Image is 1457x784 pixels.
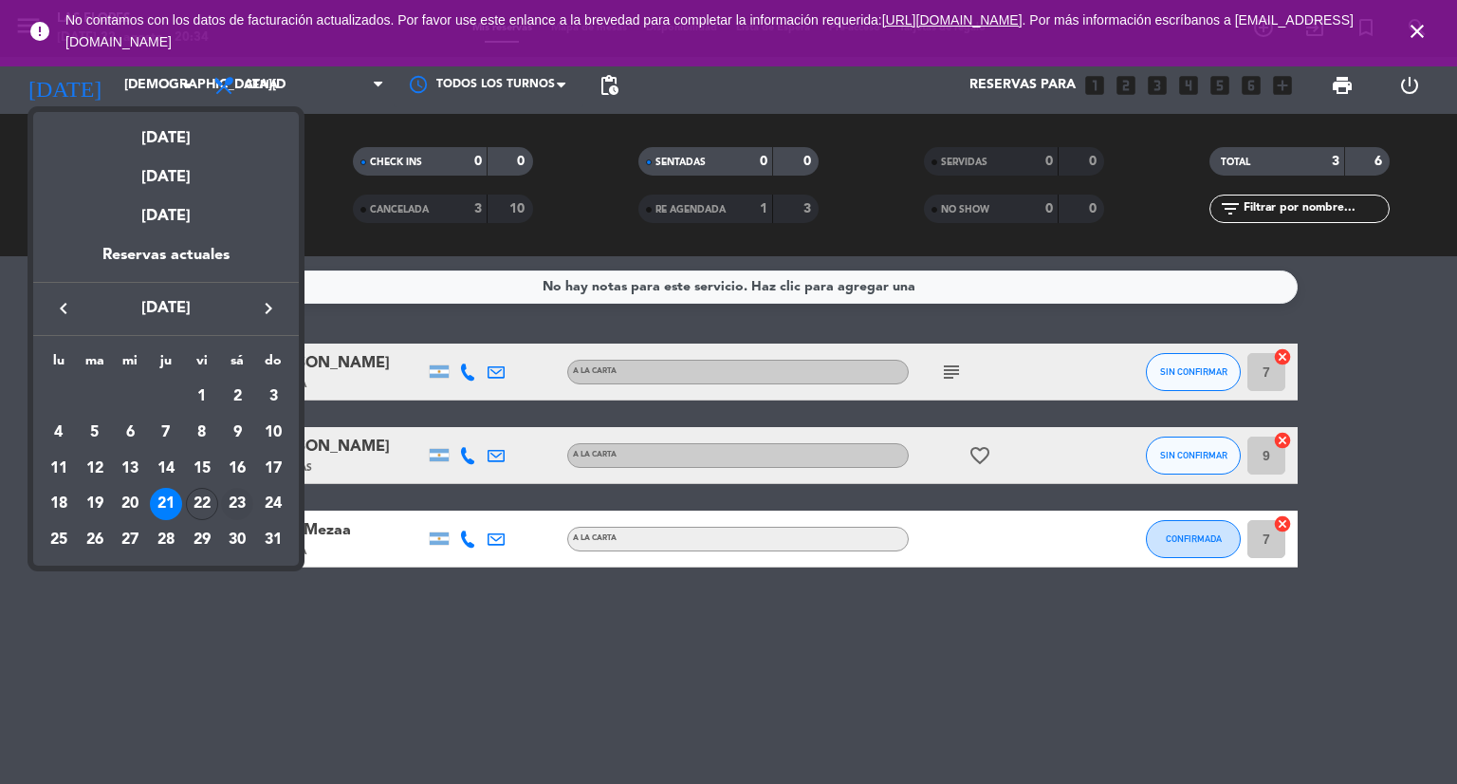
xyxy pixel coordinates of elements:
td: 2 de agosto de 2025 [220,379,256,415]
div: 26 [79,524,111,556]
div: 23 [221,488,253,520]
td: 11 de agosto de 2025 [41,451,77,487]
div: 16 [221,453,253,485]
div: 20 [114,488,146,520]
button: keyboard_arrow_left [46,296,81,321]
div: 21 [150,488,182,520]
div: 6 [114,417,146,449]
div: 25 [43,524,75,556]
div: 28 [150,524,182,556]
td: 9 de agosto de 2025 [220,415,256,451]
td: 20 de agosto de 2025 [112,486,148,522]
i: keyboard_arrow_left [52,297,75,320]
div: 11 [43,453,75,485]
div: 3 [257,381,289,413]
td: 5 de agosto de 2025 [77,415,113,451]
td: 27 de agosto de 2025 [112,522,148,558]
td: 18 de agosto de 2025 [41,486,77,522]
div: 30 [221,524,253,556]
div: 4 [43,417,75,449]
div: 8 [186,417,218,449]
td: 22 de agosto de 2025 [184,486,220,522]
td: 3 de agosto de 2025 [255,379,291,415]
div: 17 [257,453,289,485]
td: 24 de agosto de 2025 [255,486,291,522]
th: domingo [255,350,291,380]
div: [DATE] [33,190,299,243]
td: 4 de agosto de 2025 [41,415,77,451]
div: 27 [114,524,146,556]
div: 9 [221,417,253,449]
td: 14 de agosto de 2025 [148,451,184,487]
div: 5 [79,417,111,449]
th: sábado [220,350,256,380]
div: 12 [79,453,111,485]
td: 21 de agosto de 2025 [148,486,184,522]
td: 15 de agosto de 2025 [184,451,220,487]
td: 6 de agosto de 2025 [112,415,148,451]
td: 23 de agosto de 2025 [220,486,256,522]
div: 1 [186,381,218,413]
div: [DATE] [33,112,299,151]
div: 2 [221,381,253,413]
td: AGO. [41,379,184,415]
td: 16 de agosto de 2025 [220,451,256,487]
div: 22 [186,488,218,520]
td: 17 de agosto de 2025 [255,451,291,487]
td: 29 de agosto de 2025 [184,522,220,558]
div: 15 [186,453,218,485]
div: 24 [257,488,289,520]
td: 7 de agosto de 2025 [148,415,184,451]
td: 19 de agosto de 2025 [77,486,113,522]
td: 28 de agosto de 2025 [148,522,184,558]
div: Reservas actuales [33,243,299,282]
span: [DATE] [81,296,251,321]
div: 29 [186,524,218,556]
td: 13 de agosto de 2025 [112,451,148,487]
button: keyboard_arrow_right [251,296,286,321]
td: 26 de agosto de 2025 [77,522,113,558]
div: 18 [43,488,75,520]
td: 12 de agosto de 2025 [77,451,113,487]
th: martes [77,350,113,380]
th: viernes [184,350,220,380]
td: 30 de agosto de 2025 [220,522,256,558]
td: 25 de agosto de 2025 [41,522,77,558]
th: jueves [148,350,184,380]
div: [DATE] [33,151,299,190]
td: 31 de agosto de 2025 [255,522,291,558]
div: 10 [257,417,289,449]
div: 19 [79,488,111,520]
div: 7 [150,417,182,449]
td: 1 de agosto de 2025 [184,379,220,415]
td: 10 de agosto de 2025 [255,415,291,451]
th: lunes [41,350,77,380]
div: 14 [150,453,182,485]
div: 31 [257,524,289,556]
td: 8 de agosto de 2025 [184,415,220,451]
i: keyboard_arrow_right [257,297,280,320]
div: 13 [114,453,146,485]
th: miércoles [112,350,148,380]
